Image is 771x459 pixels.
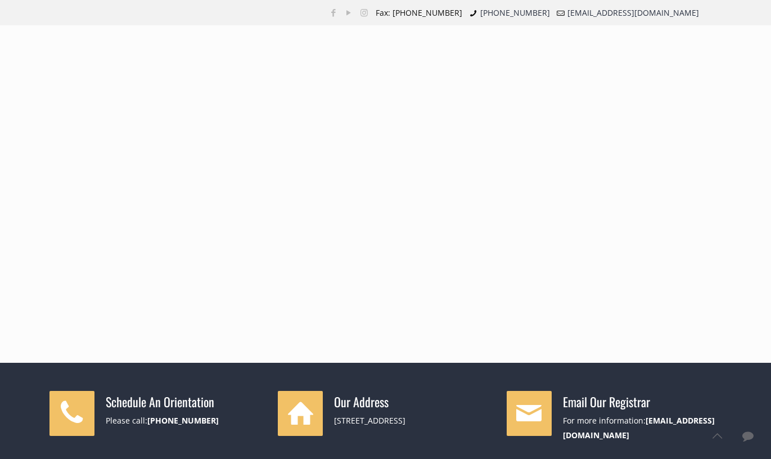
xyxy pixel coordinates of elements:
a: Instagram icon [358,7,370,18]
i: mail [556,7,567,18]
a: YouTube icon [343,7,355,18]
div: [STREET_ADDRESS] [334,413,493,428]
i: phone [468,7,479,18]
h4: Email Our Registrar [563,394,722,409]
a: [PHONE_NUMBER] [147,415,219,426]
h4: Schedule An Orientation [106,394,265,409]
a: [EMAIL_ADDRESS][DOMAIN_NAME] [567,7,699,18]
h4: Our Address [334,394,493,409]
div: For more information: [563,413,722,443]
a: [PHONE_NUMBER] [480,7,550,18]
a: Facebook icon [328,7,340,18]
div: Please call: [106,413,265,428]
a: Back to top icon [705,424,729,448]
